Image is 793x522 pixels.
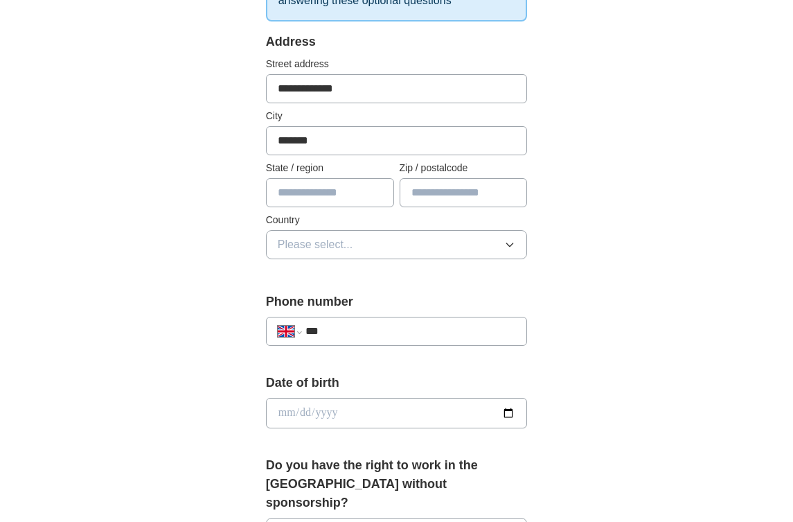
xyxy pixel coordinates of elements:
[266,57,528,71] label: Street address
[266,33,528,51] div: Address
[266,109,528,123] label: City
[266,213,528,227] label: Country
[266,161,394,175] label: State / region
[266,230,528,259] button: Please select...
[266,293,528,311] label: Phone number
[266,374,528,392] label: Date of birth
[278,236,353,253] span: Please select...
[400,161,528,175] label: Zip / postalcode
[266,456,528,512] label: Do you have the right to work in the [GEOGRAPHIC_DATA] without sponsorship?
